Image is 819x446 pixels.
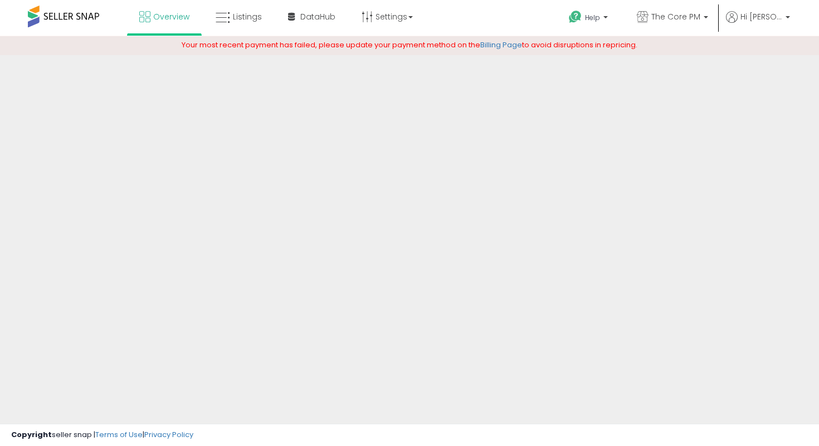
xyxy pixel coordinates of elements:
[585,13,600,22] span: Help
[568,10,582,24] i: Get Help
[651,11,700,22] span: The Core PM
[95,429,143,440] a: Terms of Use
[11,430,193,440] div: seller snap | |
[11,429,52,440] strong: Copyright
[153,11,189,22] span: Overview
[144,429,193,440] a: Privacy Policy
[233,11,262,22] span: Listings
[480,40,522,50] a: Billing Page
[300,11,335,22] span: DataHub
[182,40,637,50] span: Your most recent payment has failed, please update your payment method on the to avoid disruption...
[560,2,619,36] a: Help
[726,11,790,36] a: Hi [PERSON_NAME]
[740,11,782,22] span: Hi [PERSON_NAME]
